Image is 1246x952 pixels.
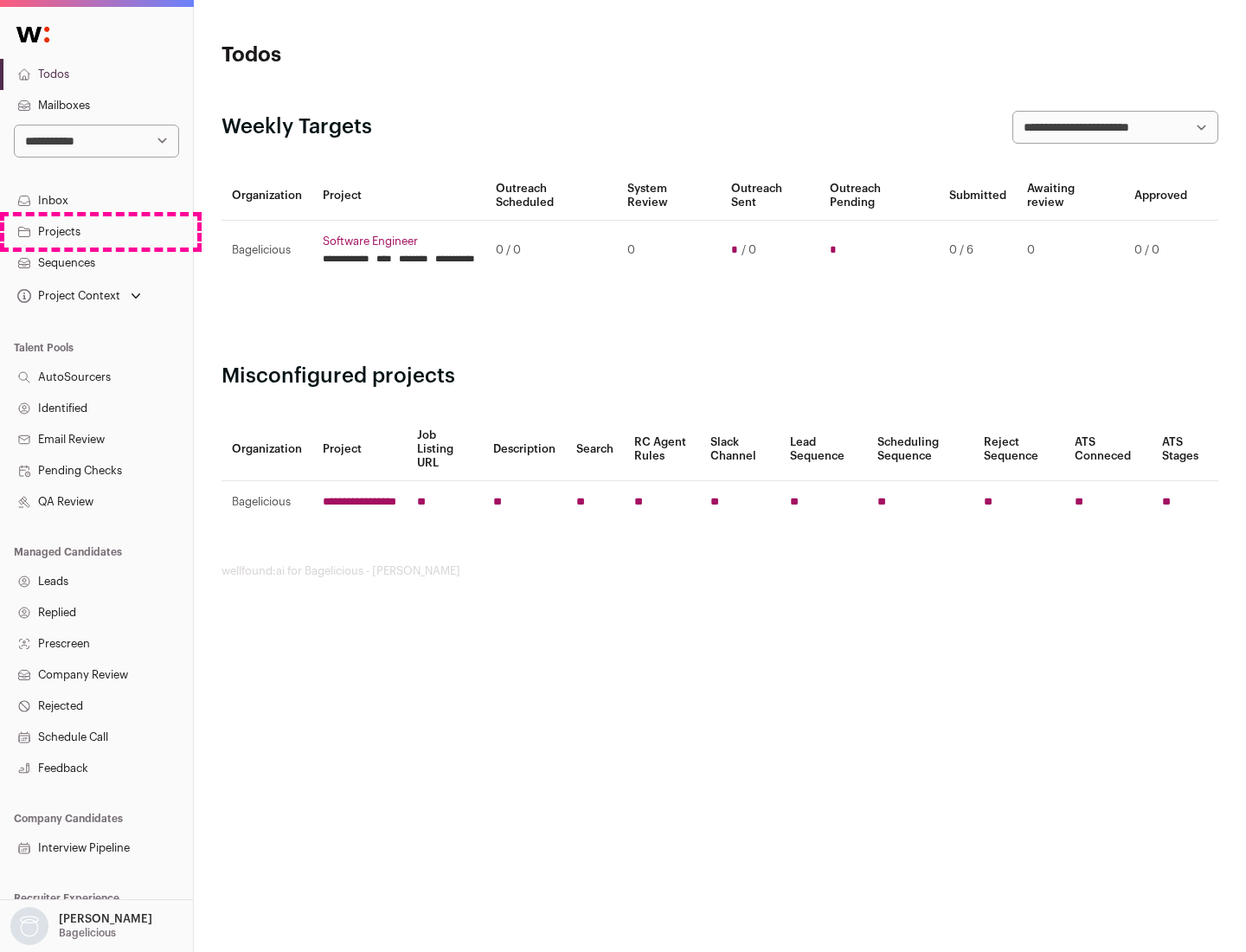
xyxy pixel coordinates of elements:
[14,284,145,308] button: Open dropdown
[1064,418,1151,481] th: ATS Conneced
[939,221,1017,280] td: 0 / 6
[312,171,485,221] th: Project
[1124,221,1198,280] td: 0 / 0
[566,418,624,481] th: Search
[973,418,1065,481] th: Reject Sequence
[407,418,483,481] th: Job Listing URL
[222,221,312,280] td: Bagelicious
[14,289,120,303] div: Project Context
[867,418,973,481] th: Scheduling Sequence
[323,235,475,248] a: Software Engineer
[485,171,617,221] th: Outreach Scheduled
[222,171,312,221] th: Organization
[483,418,566,481] th: Description
[222,564,1218,578] footer: wellfound:ai for Bagelicious - [PERSON_NAME]
[1124,171,1198,221] th: Approved
[59,926,116,940] p: Bagelicious
[617,221,720,280] td: 0
[939,171,1017,221] th: Submitted
[59,912,152,926] p: [PERSON_NAME]
[721,171,820,221] th: Outreach Sent
[1017,171,1124,221] th: Awaiting review
[742,243,756,257] span: / 0
[617,171,720,221] th: System Review
[222,113,372,141] h2: Weekly Targets
[7,17,59,52] img: Wellfound
[1017,221,1124,280] td: 0
[1152,418,1218,481] th: ATS Stages
[312,418,407,481] th: Project
[222,481,312,524] td: Bagelicious
[10,907,48,945] img: nopic.png
[222,42,554,69] h1: Todos
[819,171,938,221] th: Outreach Pending
[780,418,867,481] th: Lead Sequence
[222,363,1218,390] h2: Misconfigured projects
[700,418,780,481] th: Slack Channel
[485,221,617,280] td: 0 / 0
[624,418,699,481] th: RC Agent Rules
[222,418,312,481] th: Organization
[7,907,156,945] button: Open dropdown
